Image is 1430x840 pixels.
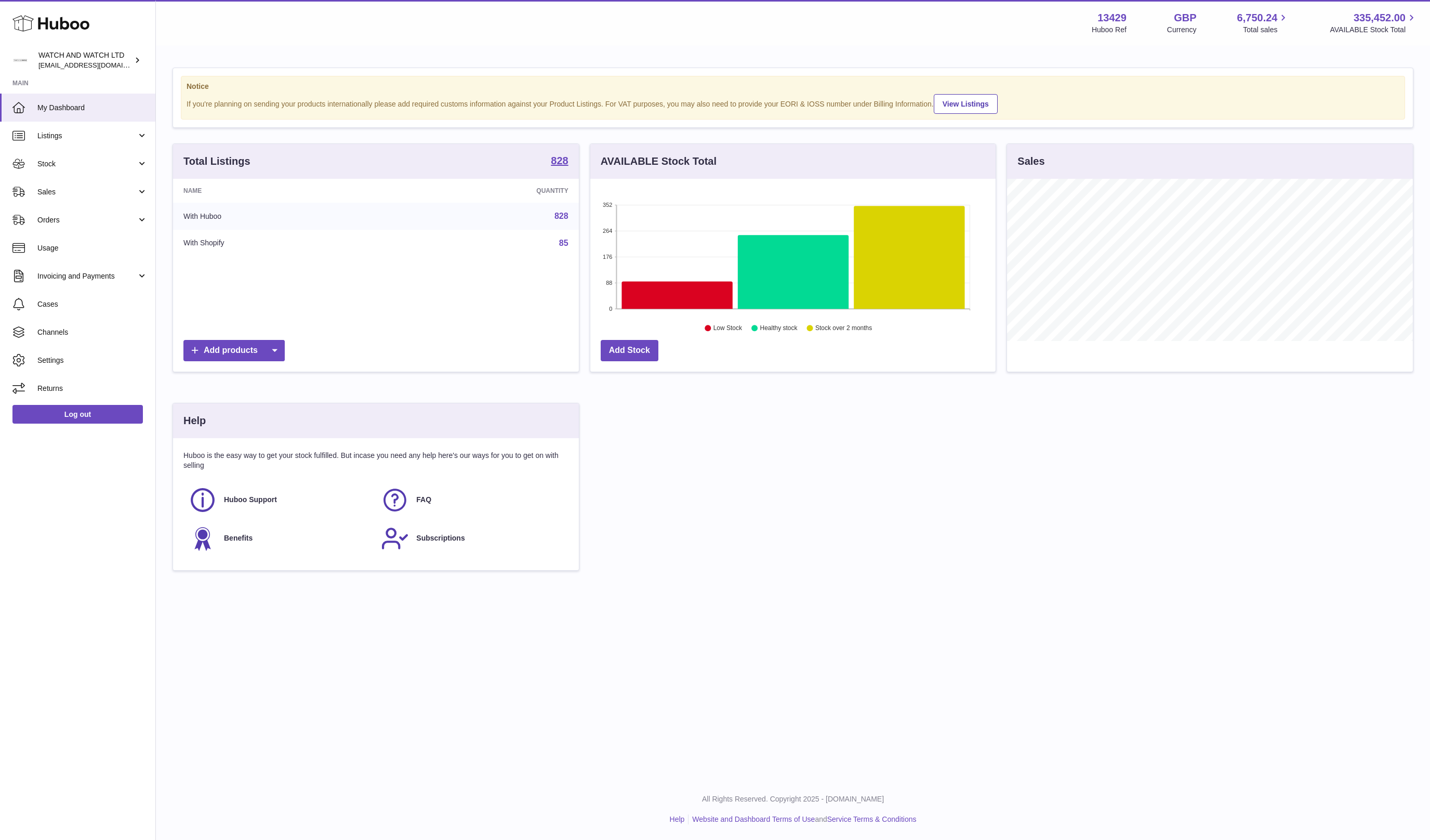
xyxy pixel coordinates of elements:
[189,486,370,514] a: Huboo Support
[603,228,612,234] text: 264
[224,533,253,543] span: Benefits
[37,271,137,281] span: Invoicing and Payments
[173,203,392,230] td: With Huboo
[224,495,277,505] span: Huboo Support
[815,325,872,332] text: Stock over 2 months
[38,61,153,69] span: [EMAIL_ADDRESS][DOMAIN_NAME]
[692,815,815,823] a: Website and Dashboard Terms of Use
[601,154,717,168] h3: AVAILABLE Stock Total
[189,524,370,553] a: Benefits
[1092,25,1127,35] div: Huboo Ref
[183,451,568,470] p: Huboo is the easy way to get your stock fulfilled. But incase you need any help here's our ways f...
[1167,25,1197,35] div: Currency
[12,405,143,424] a: Log out
[37,215,137,225] span: Orders
[601,340,658,361] a: Add Stock
[1330,25,1418,35] span: AVAILABLE Stock Total
[688,815,916,824] li: and
[416,533,465,543] span: Subscriptions
[603,202,612,208] text: 352
[827,815,917,823] a: Service Terms & Conditions
[551,155,568,166] strong: 828
[38,50,132,70] div: WATCH AND WATCH LTD
[183,340,285,361] a: Add products
[187,93,1399,114] div: If you're planning on sending your products internationally please add required customs informati...
[392,179,579,203] th: Quantity
[554,212,568,220] a: 828
[1097,11,1127,25] strong: 13429
[37,384,148,393] span: Returns
[1243,25,1289,35] span: Total sales
[934,94,998,114] a: View Listings
[37,356,148,365] span: Settings
[37,187,137,197] span: Sales
[381,486,563,514] a: FAQ
[37,159,137,169] span: Stock
[713,325,743,332] text: Low Stock
[37,131,137,141] span: Listings
[173,179,392,203] th: Name
[559,239,568,247] a: 85
[1330,11,1418,35] a: 335,452.00 AVAILABLE Stock Total
[670,815,685,823] a: Help
[12,52,28,68] img: baris@watchandwatch.co.uk
[173,230,392,257] td: With Shopify
[183,154,250,168] h3: Total Listings
[1237,11,1290,35] a: 6,750.24 Total sales
[1237,11,1278,25] span: 6,750.24
[1354,11,1406,25] span: 335,452.00
[187,82,1399,91] strong: Notice
[37,327,148,337] span: Channels
[606,280,612,286] text: 88
[381,524,563,553] a: Subscriptions
[551,155,568,168] a: 828
[183,414,206,428] h3: Help
[37,299,148,309] span: Cases
[164,794,1422,804] p: All Rights Reserved. Copyright 2025 - [DOMAIN_NAME]
[603,254,612,260] text: 176
[37,243,148,253] span: Usage
[1017,154,1044,168] h3: Sales
[760,325,798,332] text: Healthy stock
[416,495,431,505] span: FAQ
[1174,11,1196,25] strong: GBP
[37,103,148,113] span: My Dashboard
[609,306,612,312] text: 0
